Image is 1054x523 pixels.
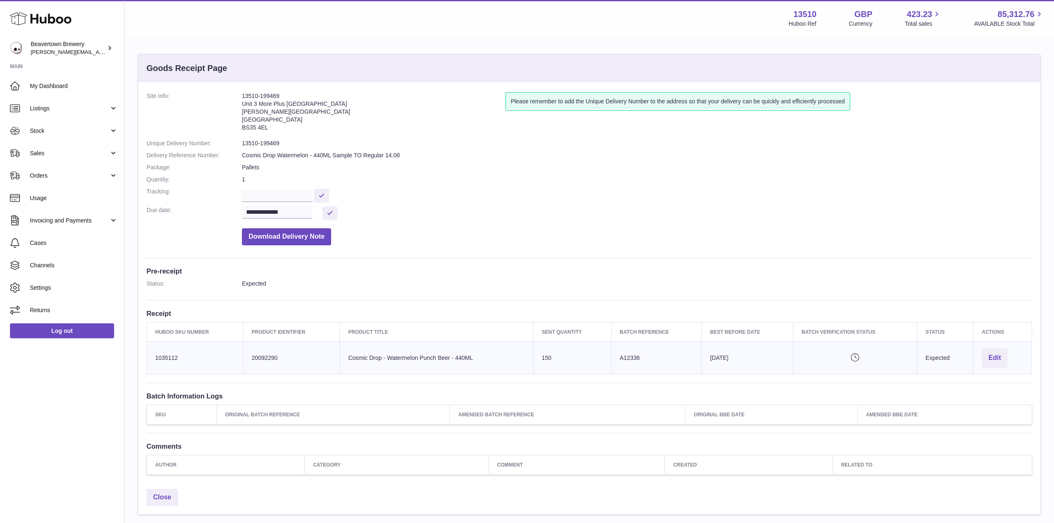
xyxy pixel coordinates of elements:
h3: Goods Receipt Page [146,63,227,74]
th: Product Identifier [243,322,340,342]
span: Listings [30,105,109,112]
div: Beavertown Brewery [31,40,105,56]
th: Batch Reference [611,322,702,342]
span: Returns [30,306,118,314]
th: Product title [340,322,533,342]
button: Download Delivery Note [242,228,331,245]
dt: Delivery Reference Number: [146,152,242,159]
th: Status [917,322,973,342]
th: Original BBE Date [686,405,858,424]
dd: 1 [242,176,1032,183]
span: AVAILABLE Stock Total [974,20,1044,28]
th: Amended Batch Reference [450,405,686,424]
button: Edit [982,348,1008,368]
span: Sales [30,149,109,157]
dt: Due date: [146,206,242,220]
th: Original Batch Reference [217,405,450,424]
th: Related to [832,455,1032,475]
strong: 13510 [793,9,817,20]
div: Huboo Ref [789,20,817,28]
th: Batch Verification Status [793,322,917,342]
a: Close [146,489,178,506]
th: Best Before Date [702,322,793,342]
strong: GBP [854,9,872,20]
td: A12336 [611,342,702,374]
span: Usage [30,194,118,202]
dt: Package: [146,164,242,171]
img: Matthew.McCormack@beavertownbrewery.co.uk [10,42,22,54]
td: [DATE] [702,342,793,374]
span: Total sales [905,20,942,28]
td: 1035112 [147,342,244,374]
dt: Unique Delivery Number: [146,139,242,147]
dd: Pallets [242,164,1032,171]
th: Huboo SKU Number [147,322,244,342]
span: Orders [30,172,109,180]
span: Settings [30,284,118,292]
th: Category [305,455,489,475]
dt: Status: [146,280,242,288]
td: Cosmic Drop - Watermelon Punch Beer - 440ML [340,342,533,374]
span: 423.23 [907,9,932,20]
dt: Tracking: [146,188,242,202]
a: 423.23 Total sales [905,9,942,28]
th: SKU [147,405,217,424]
th: Actions [973,322,1032,342]
address: 13510-199469 Unit 3 More Plus [GEOGRAPHIC_DATA] [PERSON_NAME][GEOGRAPHIC_DATA] [GEOGRAPHIC_DATA] ... [242,92,505,135]
th: Author [147,455,305,475]
dd: 13510-199469 [242,139,1032,147]
span: 85,312.76 [998,9,1034,20]
td: Expected [917,342,973,374]
span: Stock [30,127,109,135]
span: Invoicing and Payments [30,217,109,225]
td: 20092290 [243,342,340,374]
h3: Batch Information Logs [146,391,1032,401]
dd: Expected [242,280,1032,288]
a: Log out [10,323,114,338]
th: Sent Quantity [533,322,611,342]
th: Comment [489,455,665,475]
th: Amended BBE Date [857,405,1032,424]
span: Channels [30,261,118,269]
h3: Receipt [146,309,1032,318]
td: 150 [533,342,611,374]
h3: Pre-receipt [146,266,1032,276]
span: Cases [30,239,118,247]
dt: Quantity: [146,176,242,183]
dt: Site Info: [146,92,242,135]
span: My Dashboard [30,82,118,90]
h3: Comments [146,442,1032,451]
a: 85,312.76 AVAILABLE Stock Total [974,9,1044,28]
dd: Cosmic Drop Watermelon - 440ML Sample TO Regular 14.08 [242,152,1032,159]
div: Currency [849,20,873,28]
th: Created [665,455,832,475]
span: [PERSON_NAME][EMAIL_ADDRESS][PERSON_NAME][DOMAIN_NAME] [31,49,211,55]
div: Please remember to add the Unique Delivery Number to the address so that your delivery can be qui... [505,92,850,111]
